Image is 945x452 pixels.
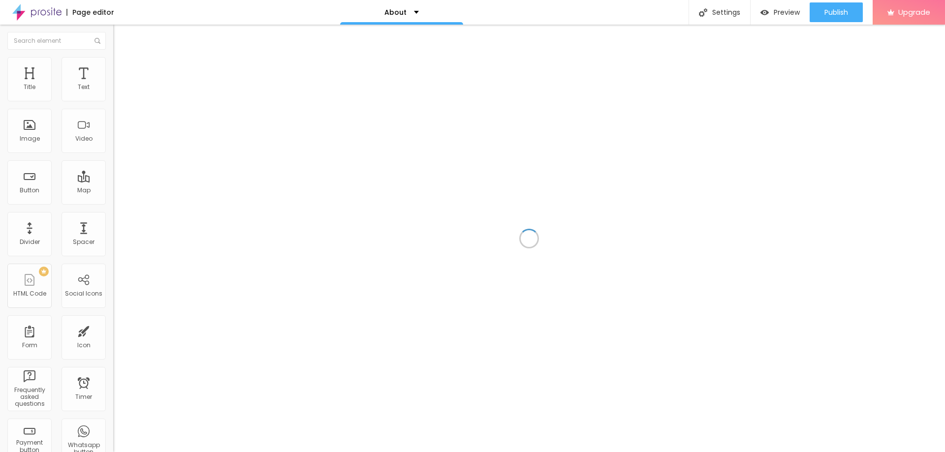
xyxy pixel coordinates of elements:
button: Publish [810,2,863,22]
div: Divider [20,239,40,245]
div: Timer [75,393,92,400]
img: Icone [699,8,707,17]
div: Button [20,187,39,194]
span: Preview [774,8,800,16]
div: HTML Code [13,290,46,297]
div: Text [78,84,90,90]
div: Spacer [73,239,94,245]
img: view-1.svg [760,8,769,17]
input: Search element [7,32,106,50]
div: Social Icons [65,290,102,297]
div: Icon [77,342,91,349]
div: Map [77,187,91,194]
div: Image [20,135,40,142]
div: Title [24,84,35,90]
span: Publish [824,8,848,16]
div: Form [22,342,37,349]
button: Preview [751,2,810,22]
img: Icone [94,38,100,44]
div: Video [75,135,93,142]
p: About [384,9,407,16]
div: Page editor [66,9,114,16]
div: Frequently asked questions [10,387,49,408]
span: Upgrade [898,8,930,16]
